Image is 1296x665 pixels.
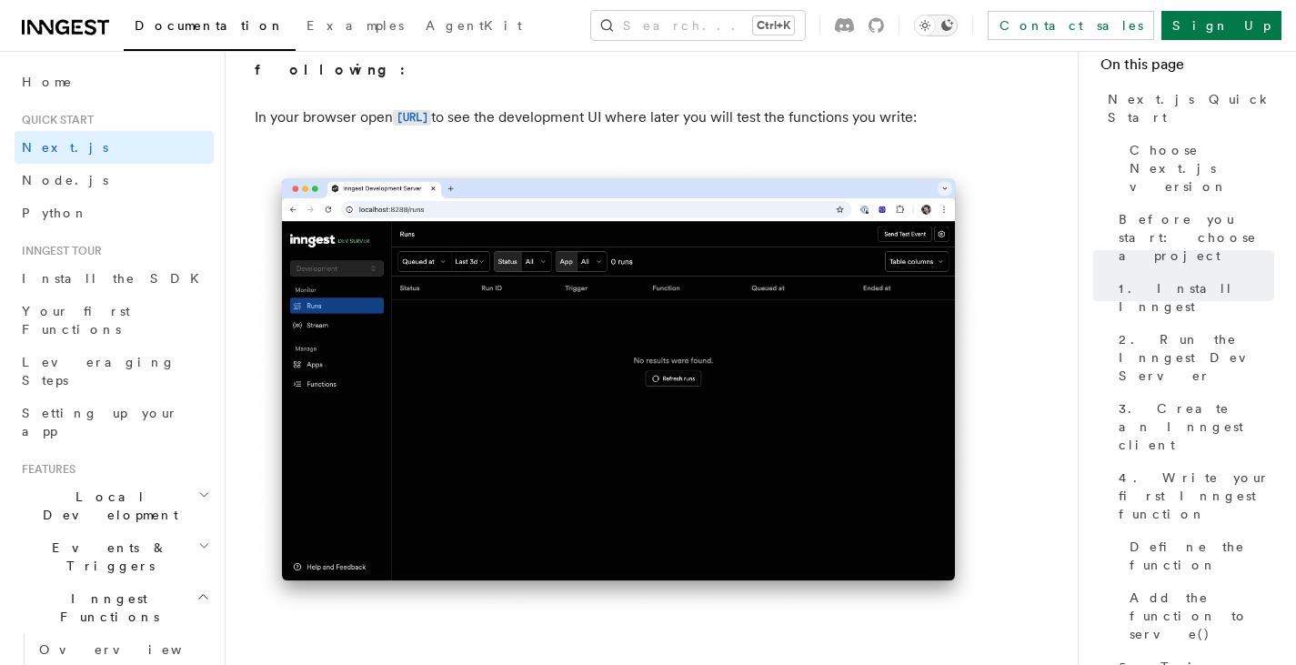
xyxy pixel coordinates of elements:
[1111,272,1274,323] a: 1. Install Inngest
[135,18,285,33] span: Documentation
[1122,134,1274,203] a: Choose Next.js version
[15,346,214,397] a: Leveraging Steps
[15,539,198,575] span: Events & Triggers
[15,65,214,98] a: Home
[15,113,94,127] span: Quick start
[22,140,108,155] span: Next.js
[124,5,296,51] a: Documentation
[22,73,73,91] span: Home
[988,11,1154,40] a: Contact sales
[1130,589,1274,643] span: Add the function to serve()
[255,35,898,78] strong: You should see a similar output to the following:
[306,18,404,33] span: Examples
[393,108,431,126] a: [URL]
[22,406,178,438] span: Setting up your app
[753,16,794,35] kbd: Ctrl+K
[15,196,214,229] a: Python
[1108,90,1274,126] span: Next.js Quick Start
[15,589,196,626] span: Inngest Functions
[15,480,214,531] button: Local Development
[1111,203,1274,272] a: Before you start: choose a project
[1119,469,1274,523] span: 4. Write your first Inngest function
[393,110,431,126] code: [URL]
[22,173,108,187] span: Node.js
[255,32,982,83] summary: You should see a similar output to the following:
[426,18,522,33] span: AgentKit
[39,642,226,657] span: Overview
[1130,538,1274,574] span: Define the function
[1111,323,1274,392] a: 2. Run the Inngest Dev Server
[15,488,198,524] span: Local Development
[1100,54,1274,83] h4: On this page
[1100,83,1274,134] a: Next.js Quick Start
[1122,581,1274,650] a: Add the function to serve()
[296,5,415,49] a: Examples
[15,397,214,448] a: Setting up your app
[1119,330,1274,385] span: 2. Run the Inngest Dev Server
[15,531,214,582] button: Events & Triggers
[22,206,88,220] span: Python
[255,160,982,618] img: Inngest Dev Server's 'Runs' tab with no data
[22,271,210,286] span: Install the SDK
[15,582,214,633] button: Inngest Functions
[15,262,214,295] a: Install the SDK
[591,11,805,40] button: Search...Ctrl+K
[1119,210,1274,265] span: Before you start: choose a project
[15,462,75,477] span: Features
[22,355,176,388] span: Leveraging Steps
[1111,392,1274,461] a: 3. Create an Inngest client
[22,304,130,337] span: Your first Functions
[1111,461,1274,530] a: 4. Write your first Inngest function
[415,5,533,49] a: AgentKit
[15,244,102,258] span: Inngest tour
[1161,11,1281,40] a: Sign Up
[1119,279,1274,316] span: 1. Install Inngest
[914,15,958,36] button: Toggle dark mode
[15,131,214,164] a: Next.js
[1122,530,1274,581] a: Define the function
[1130,141,1274,196] span: Choose Next.js version
[1119,399,1274,454] span: 3. Create an Inngest client
[15,295,214,346] a: Your first Functions
[255,105,982,131] p: In your browser open to see the development UI where later you will test the functions you write:
[15,164,214,196] a: Node.js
